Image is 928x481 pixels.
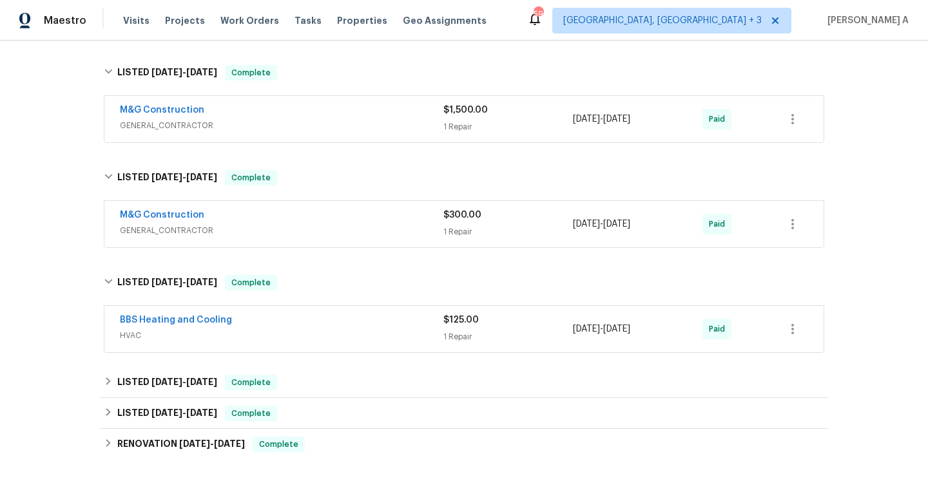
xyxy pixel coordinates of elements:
a: BBS Heating and Cooling [120,316,232,325]
span: Complete [226,407,276,420]
span: Complete [226,376,276,389]
div: LISTED [DATE]-[DATE]Complete [100,52,828,93]
div: LISTED [DATE]-[DATE]Complete [100,367,828,398]
span: [DATE] [603,220,630,229]
h6: LISTED [117,375,217,390]
span: [DATE] [186,377,217,386]
span: Complete [254,438,304,451]
div: RENOVATION [DATE]-[DATE]Complete [100,429,828,460]
span: [DATE] [603,325,630,334]
a: M&G Construction [120,106,204,115]
span: - [151,68,217,77]
span: [DATE] [151,408,182,417]
h6: LISTED [117,170,217,185]
span: Paid [709,113,730,126]
span: [DATE] [151,377,182,386]
span: [GEOGRAPHIC_DATA], [GEOGRAPHIC_DATA] + 3 [563,14,762,27]
a: M&G Construction [120,211,204,220]
span: [DATE] [214,439,245,448]
span: $1,500.00 [443,106,488,115]
span: - [151,173,217,182]
div: 1 Repair [443,120,573,133]
span: [DATE] [151,68,182,77]
span: Complete [226,171,276,184]
span: Complete [226,276,276,289]
span: [DATE] [603,115,630,124]
h6: LISTED [117,406,217,421]
div: 1 Repair [443,330,573,343]
div: LISTED [DATE]-[DATE]Complete [100,398,828,429]
span: GENERAL_CONTRACTOR [120,119,443,132]
span: [DATE] [186,278,217,287]
div: LISTED [DATE]-[DATE]Complete [100,262,828,303]
span: - [151,377,217,386]
span: [DATE] [151,278,182,287]
span: $300.00 [443,211,481,220]
span: Projects [165,14,205,27]
span: $125.00 [443,316,479,325]
span: - [573,323,630,335]
span: Complete [226,66,276,79]
span: [DATE] [151,173,182,182]
span: - [151,408,217,417]
span: - [151,278,217,287]
span: Work Orders [220,14,279,27]
div: LISTED [DATE]-[DATE]Complete [100,157,828,198]
h6: RENOVATION [117,437,245,452]
div: 59 [534,8,543,21]
div: 1 Repair [443,225,573,238]
span: HVAC [120,329,443,342]
span: [DATE] [186,173,217,182]
span: Visits [123,14,150,27]
span: [DATE] [186,68,217,77]
h6: LISTED [117,65,217,80]
span: [DATE] [573,220,600,229]
span: Paid [709,323,730,335]
span: Properties [337,14,387,27]
span: [DATE] [573,325,600,334]
span: Paid [709,218,730,231]
span: GENERAL_CONTRACTOR [120,224,443,237]
span: - [573,218,630,231]
span: [PERSON_NAME] A [822,14,909,27]
span: [DATE] [179,439,210,448]
span: Tasks [295,16,322,25]
span: Geo Assignments [403,14,487,27]
span: [DATE] [186,408,217,417]
span: [DATE] [573,115,600,124]
span: - [573,113,630,126]
span: - [179,439,245,448]
h6: LISTED [117,275,217,290]
span: Maestro [44,14,86,27]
